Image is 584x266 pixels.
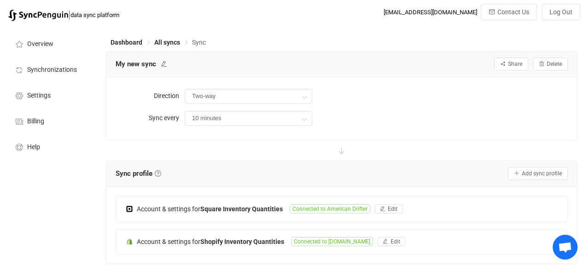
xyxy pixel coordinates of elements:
button: Edit [375,204,403,214]
input: Model [185,111,312,126]
button: Contact Us [481,4,537,20]
span: Overview [27,40,53,48]
a: Overview [5,30,97,56]
span: Connected to American Drifter [290,204,370,214]
span: Dashboard [111,39,142,46]
span: Settings [27,92,51,99]
span: Help [27,144,40,151]
span: Billing [27,118,44,125]
a: Billing [5,108,97,133]
label: Sync every [116,109,185,127]
span: Connected to [DOMAIN_NAME] [291,237,373,246]
button: Edit [378,237,405,246]
button: Share [494,58,528,70]
span: Delete [547,61,562,67]
a: Help [5,133,97,159]
button: Delete [533,58,568,70]
label: Direction [116,87,185,105]
a: Synchronizations [5,56,97,82]
img: syncpenguin.svg [8,10,68,21]
span: data sync platform [70,12,119,18]
span: My new sync [116,57,156,71]
input: Model [185,89,312,104]
b: Square Inventory Quantities [200,205,283,213]
span: Share [508,61,522,67]
button: Log Out [542,4,580,20]
a: |data sync platform [8,8,119,21]
span: Edit [388,206,397,212]
span: Account & settings for [137,238,200,245]
img: square.png [125,205,134,213]
span: Sync [192,39,206,46]
span: Contact Us [497,8,529,16]
img: shopify.png [125,237,134,246]
button: Add sync profile [508,167,568,180]
span: All syncs [154,39,180,46]
span: Add sync profile [522,170,562,177]
span: Synchronizations [27,66,77,74]
span: Sync profile [116,167,161,180]
a: Settings [5,82,97,108]
span: | [68,8,70,21]
div: Open chat [553,235,578,260]
span: Edit [391,238,400,245]
span: Account & settings for [137,205,200,213]
div: Breadcrumb [111,39,206,46]
div: [EMAIL_ADDRESS][DOMAIN_NAME] [384,9,477,16]
span: Log Out [549,8,572,16]
b: Shopify Inventory Quantities [200,238,284,245]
